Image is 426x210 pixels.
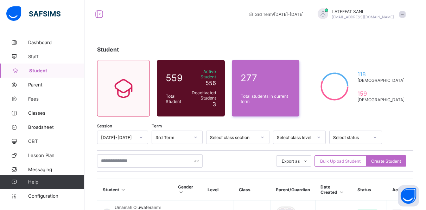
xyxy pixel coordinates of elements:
[155,135,190,140] div: 3rd Term
[315,179,352,200] th: Date Created
[28,54,84,59] span: Staff
[311,8,409,20] div: LATEEFATSANI
[190,69,216,79] span: Active Student
[234,179,271,200] th: Class
[28,167,84,172] span: Messaging
[190,90,216,101] span: Deactivated Student
[357,71,405,78] span: 118
[120,187,126,192] i: Sort in Ascending Order
[320,158,361,164] span: Bulk Upload Student
[282,158,300,164] span: Export as
[101,135,135,140] div: [DATE]-[DATE]
[28,193,84,199] span: Configuration
[212,101,216,108] span: 3
[97,124,112,128] span: Session
[28,82,84,88] span: Parent
[277,135,313,140] div: Select class level
[357,90,405,97] span: 159
[28,110,84,116] span: Classes
[28,124,84,130] span: Broadsheet
[178,190,184,195] i: Sort in Ascending Order
[357,78,405,83] span: [DEMOGRAPHIC_DATA]
[173,179,202,200] th: Gender
[152,124,162,128] span: Term
[6,6,61,21] img: safsims
[357,97,405,102] span: [DEMOGRAPHIC_DATA]
[29,68,84,73] span: Student
[205,79,216,86] span: 556
[248,12,304,17] span: session/term information
[28,40,84,45] span: Dashboard
[338,190,344,195] i: Sort in Ascending Order
[333,135,369,140] div: Select status
[28,152,84,158] span: Lesson Plan
[166,72,186,83] span: 559
[371,158,401,164] span: Create Student
[241,94,291,104] span: Total students in current term
[271,179,315,200] th: Parent/Guardian
[28,179,84,185] span: Help
[352,179,387,200] th: Status
[97,46,119,53] span: Student
[210,135,256,140] div: Select class section
[164,92,188,106] div: Total Student
[202,179,234,200] th: Level
[28,138,84,144] span: CBT
[28,96,84,102] span: Fees
[332,15,394,19] span: [EMAIL_ADDRESS][DOMAIN_NAME]
[332,9,394,14] span: LATEEFAT SANI
[398,185,419,206] button: Open asap
[97,179,173,200] th: Student
[387,179,413,200] th: Actions
[241,72,291,83] span: 277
